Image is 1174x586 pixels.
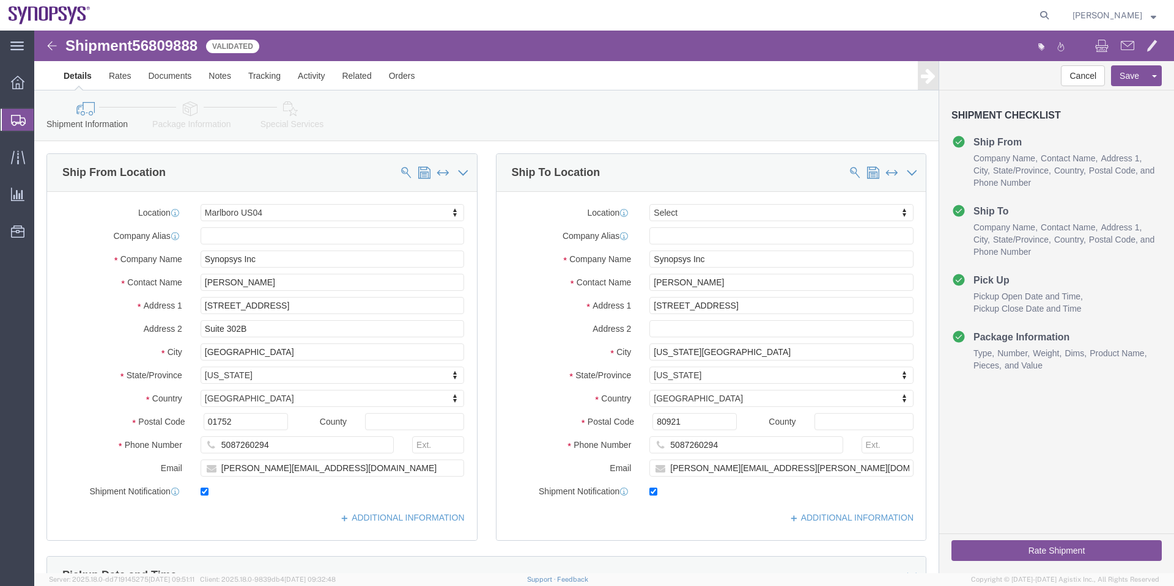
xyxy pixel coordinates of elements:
span: Client: 2025.18.0-9839db4 [200,576,336,583]
a: Feedback [557,576,588,583]
a: Support [527,576,558,583]
button: [PERSON_NAME] [1072,8,1157,23]
iframe: FS Legacy Container [34,31,1174,573]
span: Server: 2025.18.0-dd719145275 [49,576,194,583]
img: logo [9,6,90,24]
span: [DATE] 09:32:48 [284,576,336,583]
span: [DATE] 09:51:11 [149,576,194,583]
span: Copyright © [DATE]-[DATE] Agistix Inc., All Rights Reserved [971,574,1159,585]
span: Jonathan Oren [1072,9,1142,22]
